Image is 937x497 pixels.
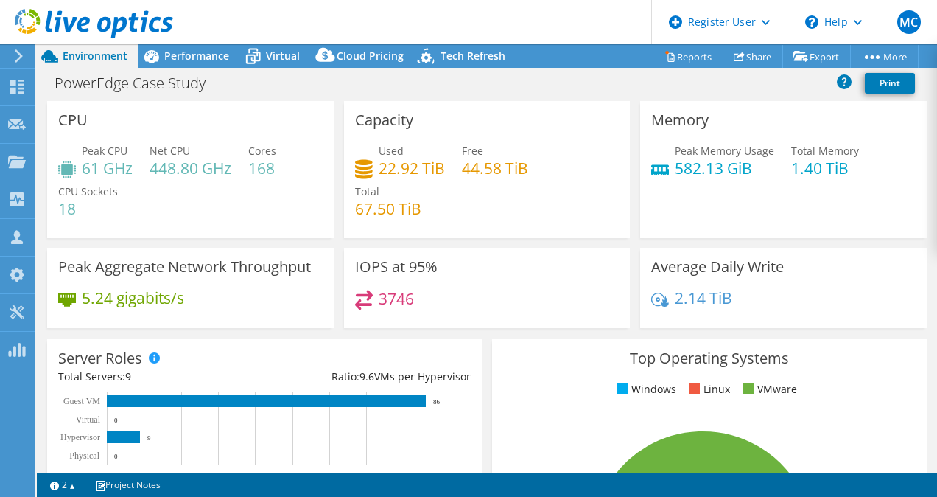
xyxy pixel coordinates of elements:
[76,414,101,425] text: Virtual
[82,160,133,176] h4: 61 GHz
[337,49,404,63] span: Cloud Pricing
[723,45,783,68] a: Share
[114,417,118,424] text: 0
[58,201,118,217] h4: 18
[266,49,300,63] span: Virtual
[614,381,676,397] li: Windows
[248,160,276,176] h4: 168
[865,73,915,94] a: Print
[355,184,379,198] span: Total
[82,144,127,158] span: Peak CPU
[897,10,921,34] span: MC
[82,290,184,306] h4: 5.24 gigabits/s
[651,112,709,128] h3: Memory
[355,259,438,275] h3: IOPS at 95%
[58,350,142,366] h3: Server Roles
[651,259,784,275] h3: Average Daily Write
[150,160,231,176] h4: 448.80 GHz
[48,75,228,91] h1: PowerEdge Case Study
[379,291,414,307] h4: 3746
[805,15,818,29] svg: \n
[69,451,99,461] text: Physical
[125,369,131,383] span: 9
[359,369,374,383] span: 9.6
[850,45,919,68] a: More
[675,160,774,176] h4: 582.13 GiB
[675,290,732,306] h4: 2.14 TiB
[164,49,229,63] span: Performance
[791,144,859,158] span: Total Memory
[114,453,118,460] text: 0
[147,434,151,442] text: 9
[791,160,859,176] h4: 1.40 TiB
[441,49,505,63] span: Tech Refresh
[63,396,100,406] text: Guest VM
[58,369,264,385] div: Total Servers:
[433,398,441,406] text: 86
[58,259,311,275] h3: Peak Aggregate Network Throughput
[355,201,421,217] h4: 67.50 TiB
[248,144,276,158] span: Cores
[58,184,118,198] span: CPU Sockets
[40,476,85,494] a: 2
[264,369,471,385] div: Ratio: VMs per Hypervisor
[379,160,445,176] h4: 22.92 TiB
[462,160,528,176] h4: 44.58 TiB
[675,144,774,158] span: Peak Memory Usage
[60,432,100,442] text: Hypervisor
[379,144,404,158] span: Used
[355,112,413,128] h3: Capacity
[58,112,88,128] h3: CPU
[85,476,171,494] a: Project Notes
[462,144,483,158] span: Free
[782,45,851,68] a: Export
[686,381,730,397] li: Linux
[740,381,797,397] li: VMware
[653,45,723,68] a: Reports
[503,350,916,366] h3: Top Operating Systems
[150,144,190,158] span: Net CPU
[63,49,127,63] span: Environment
